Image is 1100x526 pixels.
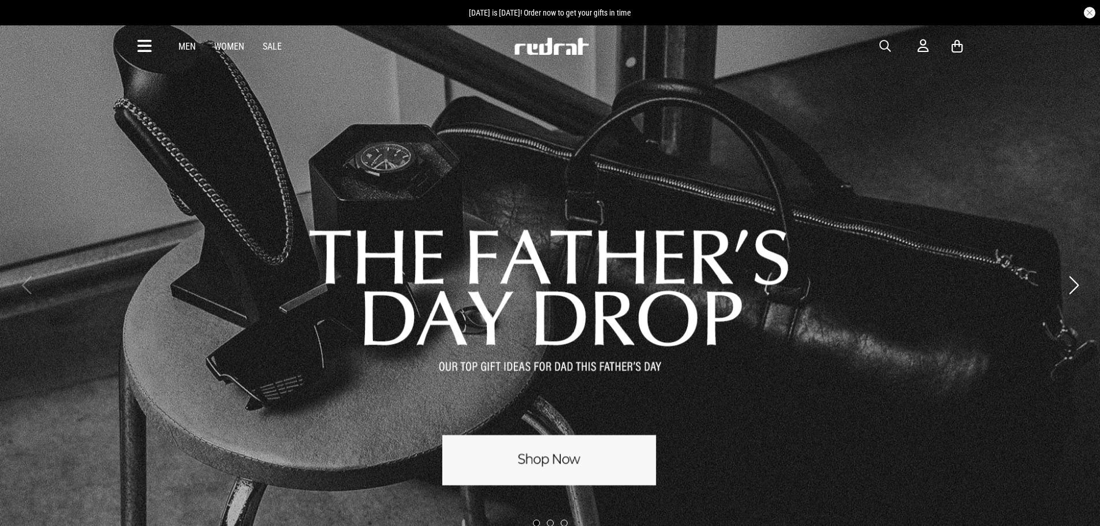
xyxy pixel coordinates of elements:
button: Next slide [1066,273,1082,298]
span: [DATE] is [DATE]! Order now to get your gifts in time [469,8,631,17]
button: Previous slide [18,273,34,298]
a: Women [214,41,244,52]
a: Sale [263,41,282,52]
a: Men [178,41,196,52]
img: Redrat logo [513,38,590,55]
